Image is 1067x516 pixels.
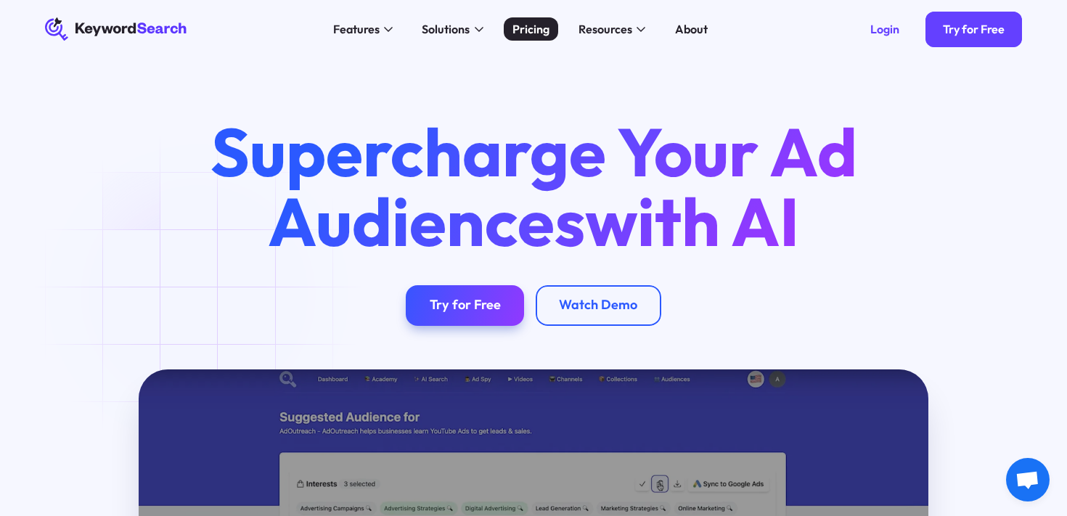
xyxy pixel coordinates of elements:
[430,297,501,314] div: Try for Free
[579,20,632,38] div: Resources
[675,20,708,38] div: About
[512,20,549,38] div: Pricing
[925,12,1022,46] a: Try for Free
[666,17,716,41] a: About
[333,20,380,38] div: Features
[182,117,885,255] h1: Supercharge Your Ad Audiences
[585,179,799,263] span: with AI
[1006,458,1050,501] div: Ouvrir le chat
[870,22,899,36] div: Login
[422,20,470,38] div: Solutions
[504,17,558,41] a: Pricing
[406,285,524,326] a: Try for Free
[559,297,637,314] div: Watch Demo
[852,12,916,46] a: Login
[943,22,1005,36] div: Try for Free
